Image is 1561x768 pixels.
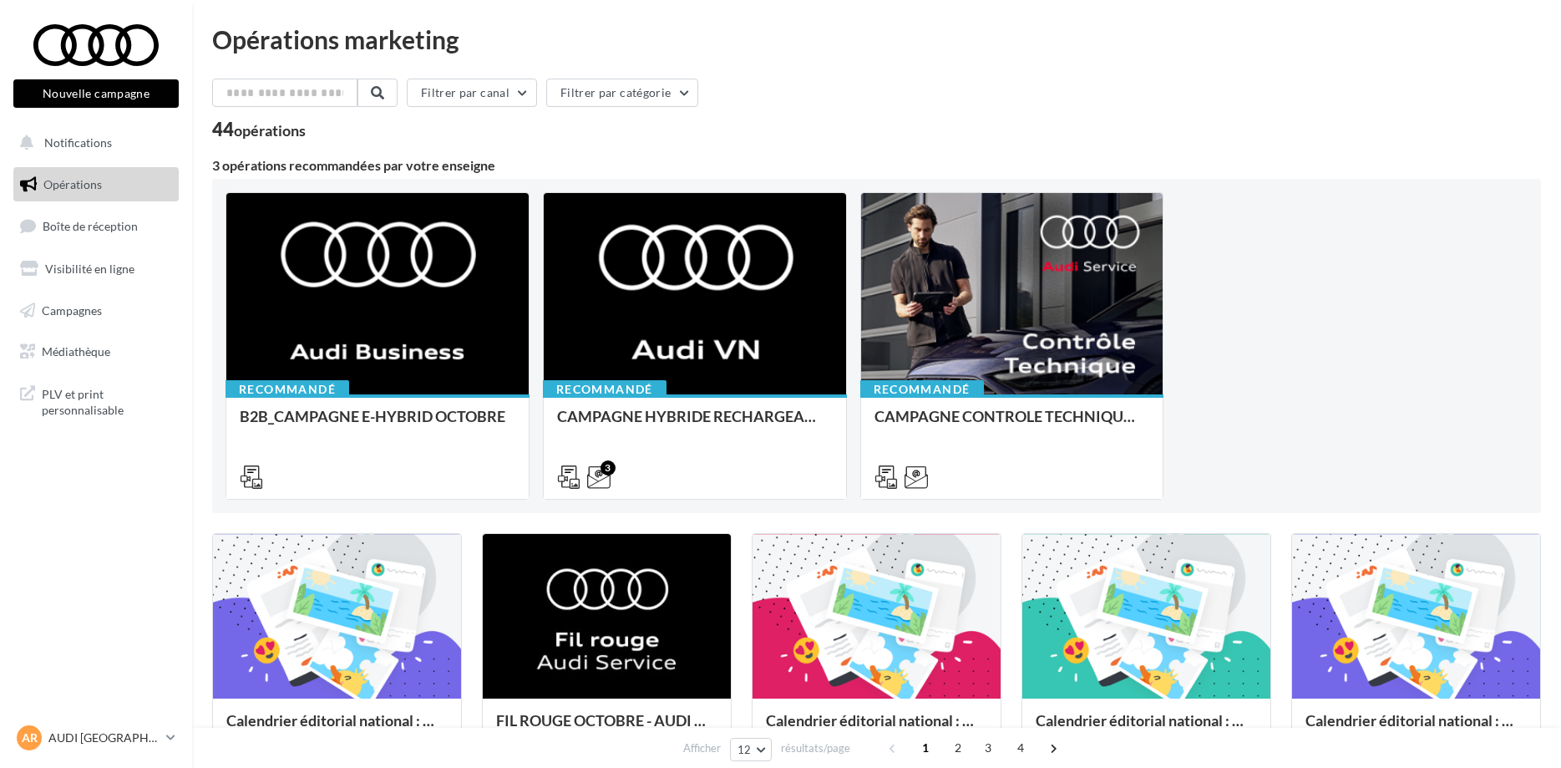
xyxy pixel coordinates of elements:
div: CAMPAGNE CONTROLE TECHNIQUE 25€ OCTOBRE [874,408,1150,441]
span: 2 [945,735,971,761]
span: Opérations [43,177,102,191]
div: Calendrier éditorial national : semaine du 22.09 au 28.09 [766,712,987,745]
button: Filtrer par canal [407,79,537,107]
span: Boîte de réception [43,219,138,233]
a: Médiathèque [10,334,182,369]
button: Notifications [10,125,175,160]
span: résultats/page [781,740,850,756]
div: Opérations marketing [212,27,1541,52]
div: 3 opérations recommandées par votre enseigne [212,159,1541,172]
button: 12 [730,738,773,761]
a: PLV et print personnalisable [10,376,182,425]
a: Visibilité en ligne [10,252,182,287]
a: Opérations [10,167,182,202]
div: FIL ROUGE OCTOBRE - AUDI SERVICE [496,712,717,745]
div: Recommandé [860,380,984,399]
a: AR AUDI [GEOGRAPHIC_DATA] [13,722,179,754]
span: Afficher [683,740,721,756]
div: CAMPAGNE HYBRIDE RECHARGEABLE [557,408,833,441]
a: Campagnes [10,293,182,328]
div: 44 [212,120,306,139]
span: Médiathèque [42,344,110,359]
span: 12 [737,743,752,756]
span: Notifications [44,135,112,150]
div: Calendrier éditorial national : semaine du 15.09 au 21.09 [1036,712,1257,745]
p: AUDI [GEOGRAPHIC_DATA] [48,730,160,746]
div: Recommandé [543,380,666,399]
span: PLV et print personnalisable [42,383,172,419]
span: 3 [975,735,1001,761]
span: 1 [912,735,939,761]
div: Recommandé [226,380,349,399]
button: Filtrer par catégorie [546,79,698,107]
span: 4 [1007,735,1034,761]
span: AR [22,730,38,746]
button: Nouvelle campagne [13,79,179,108]
div: Calendrier éditorial national : semaine du 08.09 au 14.09 [1305,712,1527,745]
div: opérations [234,123,306,138]
div: 3 [601,460,616,476]
div: B2B_CAMPAGNE E-HYBRID OCTOBRE [240,408,515,441]
span: Visibilité en ligne [45,262,134,276]
div: Calendrier éditorial national : semaine du 29.09 au 05.10 [226,712,448,745]
a: Boîte de réception [10,208,182,244]
span: Campagnes [42,303,102,317]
